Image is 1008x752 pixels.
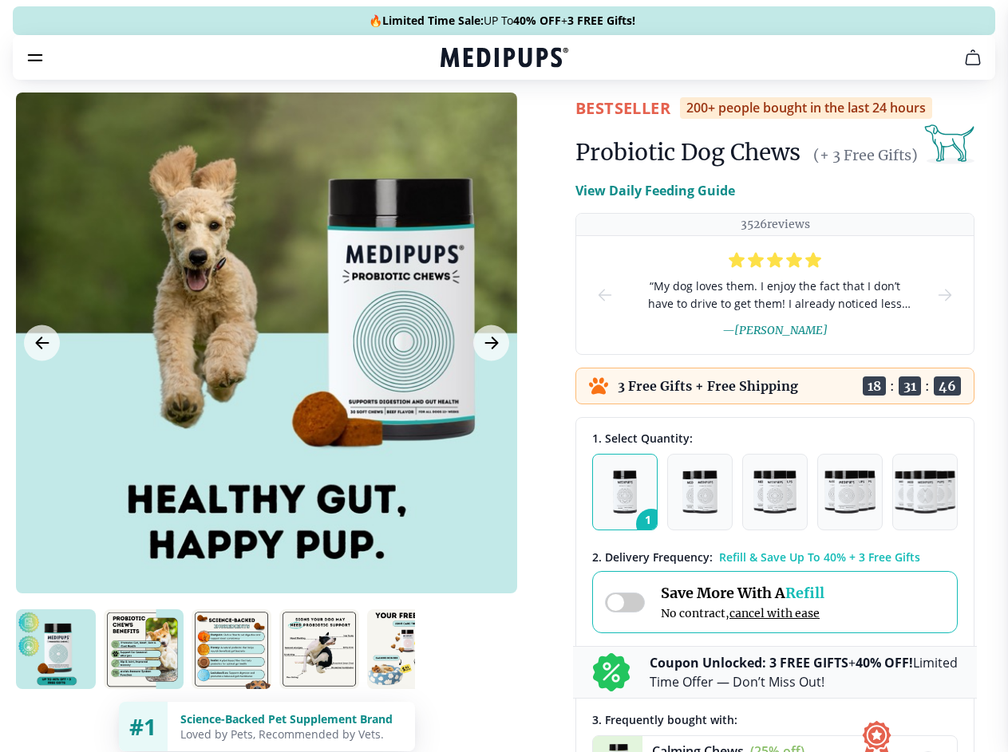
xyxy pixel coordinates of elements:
[640,278,910,313] span: “ My dog loves them. I enjoy the fact that I don’t have to drive to get them! I already noticed l...
[729,606,820,620] span: cancel with ease
[636,509,666,539] span: 1
[180,726,402,742] div: Loved by Pets, Recommended by Vets.
[441,45,568,73] a: Medipups
[24,325,60,361] button: Previous Image
[925,378,930,394] span: :
[592,431,958,446] div: 1. Select Quantity:
[824,470,875,514] img: Pack of 4 - Natural Dog Supplements
[935,236,955,354] button: next-slide
[899,376,921,396] span: 31
[592,454,658,530] button: 1
[650,653,958,691] p: + Limited Time Offer — Don’t Miss Out!
[934,376,961,396] span: 46
[813,146,918,164] span: (+ 3 Free Gifts)
[856,654,913,671] b: 40% OFF!
[575,97,670,119] span: BestSeller
[895,470,956,514] img: Pack of 5 - Natural Dog Supplements
[192,609,271,689] img: Probiotic Dog Chews | Natural Dog Supplements
[595,236,615,354] button: prev-slide
[104,609,184,689] img: Probiotic Dog Chews | Natural Dog Supplements
[650,654,848,671] b: Coupon Unlocked: 3 FREE GIFTS
[575,181,735,200] p: View Daily Feeding Guide
[785,584,824,602] span: Refill
[863,376,886,396] span: 18
[890,378,895,394] span: :
[129,711,156,742] span: #1
[680,97,932,119] div: 200+ people bought in the last 24 hours
[367,609,447,689] img: Probiotic Dog Chews | Natural Dog Supplements
[592,712,737,727] span: 3 . Frequently bought with:
[473,325,509,361] button: Next Image
[719,549,920,565] span: Refill & Save Up To 40% + 3 Free Gifts
[26,48,45,67] button: burger-menu
[682,470,717,514] img: Pack of 2 - Natural Dog Supplements
[16,609,96,689] img: Probiotic Dog Chews | Natural Dog Supplements
[661,606,824,620] span: No contract,
[592,549,713,565] span: 2 . Delivery Frequency:
[279,609,359,689] img: Probiotic Dog Chews | Natural Dog Supplements
[180,711,402,726] div: Science-Backed Pet Supplement Brand
[661,584,824,602] span: Save More With A
[954,38,992,77] button: cart
[753,470,797,514] img: Pack of 3 - Natural Dog Supplements
[722,323,828,337] span: — [PERSON_NAME]
[575,138,800,167] h1: Probiotic Dog Chews
[741,217,810,232] p: 3526 reviews
[369,13,635,29] span: 🔥 UP To +
[618,378,798,394] p: 3 Free Gifts + Free Shipping
[613,470,638,514] img: Pack of 1 - Natural Dog Supplements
